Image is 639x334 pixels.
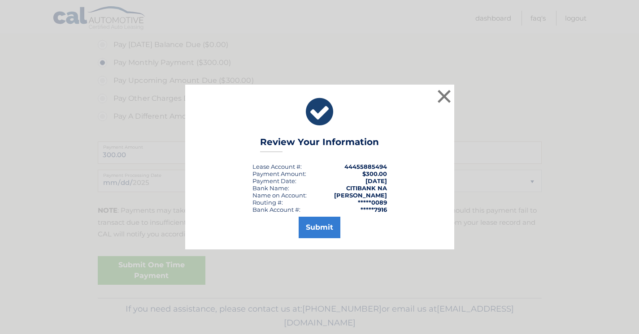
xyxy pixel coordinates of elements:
[362,170,387,177] span: $300.00
[252,184,289,192] div: Bank Name:
[252,177,296,184] div: :
[365,177,387,184] span: [DATE]
[260,137,379,152] h3: Review Your Information
[252,192,307,199] div: Name on Account:
[299,217,340,238] button: Submit
[344,163,387,170] strong: 44455885494
[435,87,453,105] button: ×
[252,163,302,170] div: Lease Account #:
[252,206,300,213] div: Bank Account #:
[346,184,387,192] strong: CITIBANK NA
[252,170,306,177] div: Payment Amount:
[334,192,387,199] strong: [PERSON_NAME]
[252,177,295,184] span: Payment Date
[252,199,283,206] div: Routing #:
